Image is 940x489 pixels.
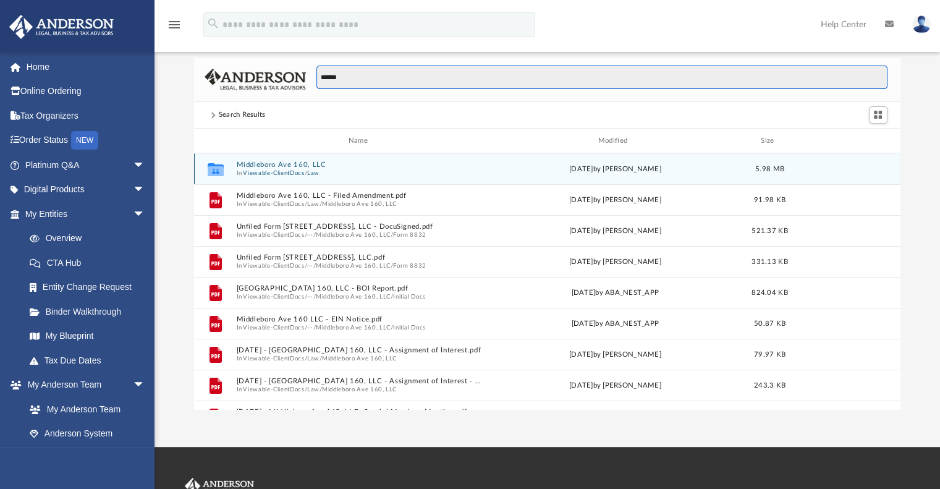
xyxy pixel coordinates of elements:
[304,169,307,177] span: /
[236,223,485,231] button: Unfiled Form [STREET_ADDRESS], LLC - DocuSigned.pdf
[236,386,485,394] span: In
[304,324,307,332] span: /
[17,422,158,446] a: Anderson System
[243,324,304,332] button: Viewable-ClientDocs
[490,135,739,147] div: Modified
[206,17,220,30] i: search
[17,446,158,470] a: Client Referrals
[17,324,158,349] a: My Blueprint
[133,177,158,203] span: arrow_drop_down
[17,397,151,422] a: My Anderson Team
[236,285,485,293] button: [GEOGRAPHIC_DATA] 160, LLC - BOI Report.pdf
[752,258,787,265] span: 331.13 KB
[316,293,391,301] button: Middleboro Ave 160, LLC
[9,153,164,177] a: Platinum Q&Aarrow_drop_down
[800,135,886,147] div: id
[316,262,391,270] button: Middleboro Ave 160, LLC
[9,103,164,128] a: Tax Organizers
[9,373,158,398] a: My Anderson Teamarrow_drop_down
[316,324,391,332] button: Middleboro Ave 160, LLC
[9,177,164,202] a: Digital Productsarrow_drop_down
[491,257,740,268] div: [DATE] by [PERSON_NAME]
[133,153,158,178] span: arrow_drop_down
[753,320,785,327] span: 50.87 KB
[752,227,787,234] span: 521.37 KB
[236,254,485,262] button: Unfiled Form [STREET_ADDRESS], LLC.pdf
[322,200,397,208] button: Middleboro Ave 160, LLC
[745,135,794,147] div: Size
[199,135,230,147] div: id
[167,17,182,32] i: menu
[491,195,740,206] div: [DATE] by [PERSON_NAME]
[390,262,392,270] span: /
[243,293,304,301] button: Viewable-ClientDocs
[307,293,313,301] button: ···
[316,231,391,239] button: Middleboro Ave 160, LLC
[236,378,485,386] button: [DATE] - [GEOGRAPHIC_DATA] 160, LLC - Assignment of Interest - DocuSigned.pdf
[236,409,485,417] button: [DATE] - Middleboro Ave 160, LLC- Special Members Meeting.pdf
[393,293,426,301] button: Initial Docs
[307,386,319,394] button: Law
[71,131,98,150] div: NEW
[307,355,319,363] button: Law
[236,293,485,301] span: In
[753,382,785,389] span: 243.3 KB
[236,347,485,355] button: [DATE] - [GEOGRAPHIC_DATA] 160, LLC - Assignment of Interest.pdf
[390,324,392,332] span: /
[322,386,397,394] button: Middleboro Ave 160, LLC
[319,386,321,394] span: /
[755,166,784,172] span: 5.98 MB
[752,289,787,296] span: 824.04 KB
[304,355,307,363] span: /
[307,231,313,239] button: ···
[243,200,304,208] button: Viewable-ClientDocs
[235,135,485,147] div: Name
[316,66,887,89] input: Search files and folders
[236,231,485,239] span: In
[304,200,307,208] span: /
[243,355,304,363] button: Viewable-ClientDocs
[194,153,901,409] div: grid
[307,169,319,177] button: Law
[390,293,392,301] span: /
[243,262,304,270] button: Viewable-ClientDocs
[319,200,321,208] span: /
[322,355,397,363] button: Middleboro Ave 160, LLC
[243,386,304,394] button: Viewable-ClientDocs
[236,324,485,332] span: In
[17,226,164,251] a: Overview
[912,15,931,33] img: User Pic
[236,355,485,363] span: In
[313,293,315,301] span: /
[313,324,315,332] span: /
[491,349,740,360] div: [DATE] by [PERSON_NAME]
[304,293,307,301] span: /
[219,109,266,121] div: Search Results
[17,275,164,300] a: Entity Change Request
[304,262,307,270] span: /
[319,355,321,363] span: /
[313,231,315,239] span: /
[236,169,485,177] span: In
[304,386,307,394] span: /
[753,351,785,358] span: 79.97 KB
[9,128,164,153] a: Order StatusNEW
[307,200,319,208] button: Law
[307,262,313,270] button: ···
[753,197,785,203] span: 91.98 KB
[307,324,313,332] button: ···
[393,324,426,332] button: Initial Docs
[491,287,740,299] div: [DATE] by ABA_NEST_APP
[304,231,307,239] span: /
[9,202,164,226] a: My Entitiesarrow_drop_down
[133,373,158,398] span: arrow_drop_down
[9,79,164,104] a: Online Ordering
[491,226,740,237] div: [DATE] by [PERSON_NAME]
[243,169,304,177] button: Viewable-ClientDocs
[133,202,158,227] span: arrow_drop_down
[236,192,485,200] button: Middleboro Ave 160, LLC - Filed Amendment.pdf
[236,316,485,324] button: Middleboro Ave 160 LLC - EIN Notice.pdf
[236,200,485,208] span: In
